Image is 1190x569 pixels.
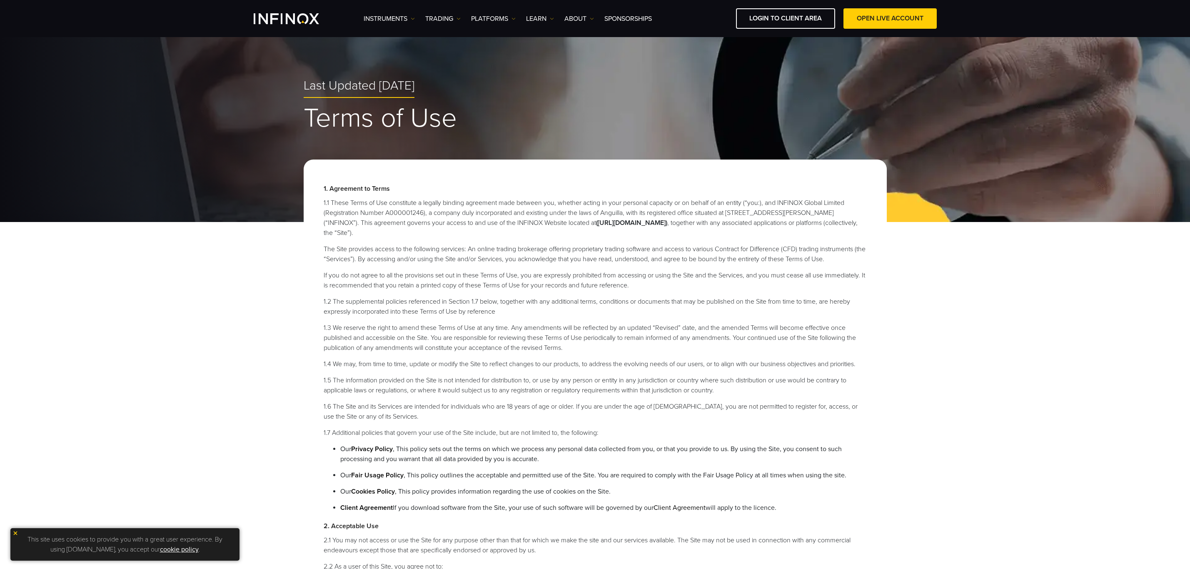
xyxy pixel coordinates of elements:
[324,297,867,317] li: 1.2 The supplemental policies referenced in Section 1.7 below, together with any additional terms...
[304,104,887,132] h1: Terms of Use
[15,532,235,557] p: This site uses cookies to provide you with a great user experience. By using [DOMAIN_NAME], you a...
[12,530,18,536] img: yellow close icon
[471,14,516,24] a: PLATFORMS
[604,14,652,24] a: SPONSORSHIPS
[736,8,835,29] a: LOGIN TO CLIENT AREA
[324,270,867,290] li: If you do not agree to all the provisions set out in these Terms of Use, you are expressly prohib...
[324,185,390,193] strong: 1. Agreement to Terms
[324,522,379,530] strong: 2. Acceptable Use
[324,323,867,353] li: 1.3 We reserve the right to amend these Terms of Use at any time. Any amendments will be reflecte...
[324,428,867,438] li: 1.7 Additional policies that govern your use of the Site include, but are not limited to, the fol...
[340,444,867,464] li: Our , This policy sets out the terms on which we process any personal data collected from you, or...
[324,375,867,395] li: 1.5 The information provided on the Site is not intended for distribution to, or use by any perso...
[526,14,554,24] a: Learn
[324,244,867,264] li: The Site provides access to the following services: An online trading brokerage offering propriet...
[364,14,415,24] a: Instruments
[324,359,867,369] li: 1.4 We may, from time to time, update or modify the Site to reflect changes to our products, to a...
[351,487,395,496] a: Cookies Policy
[324,402,867,422] li: 1.6 The Site and its Services are intended for individuals who are 18 years of age or older. If y...
[340,503,867,513] li: If you download software from the Site, your use of such software will be governed by our will ap...
[654,504,706,512] a: Client Agreement
[340,470,867,480] li: Our , This policy outlines the acceptable and permitted use of the Site. You are required to comp...
[340,487,867,497] li: Our , This policy provides information regarding the use of cookies on the Site.
[304,78,414,94] span: Last Updated [DATE]
[340,504,393,512] a: Client Agreement
[425,14,461,24] a: TRADING
[564,14,594,24] a: ABOUT
[843,8,937,29] a: OPEN LIVE ACCOUNT
[254,13,339,24] a: INFINOX Logo
[324,535,867,555] li: 2.1 You may not access or use the Site for any purpose other than that for which we make the site...
[324,198,867,238] li: 1.1 These Terms of Use constitute a legally binding agreement made between you, whether acting in...
[160,545,199,554] a: cookie policy
[351,471,404,479] a: Fair Usage Policy
[351,445,393,453] a: Privacy Policy
[596,219,667,227] a: ([URL][DOMAIN_NAME])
